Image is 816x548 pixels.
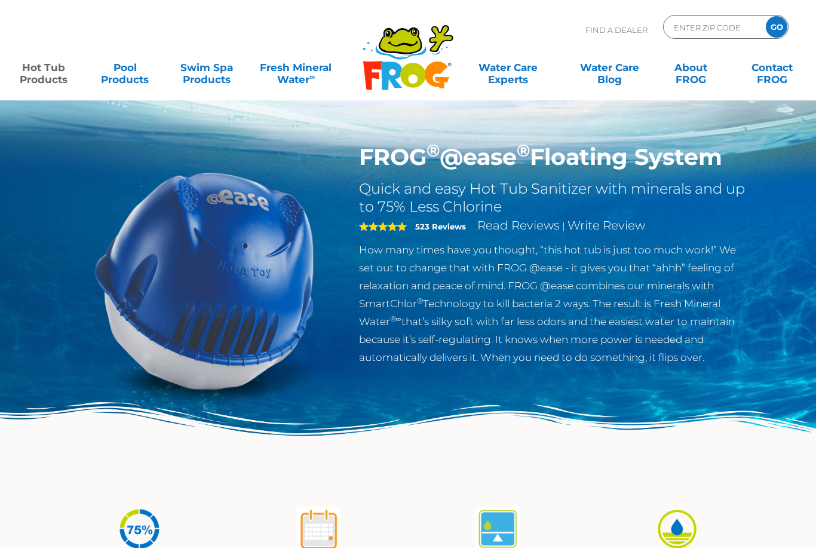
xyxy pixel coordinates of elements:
a: Water CareBlog [578,56,641,79]
strong: 523 Reviews [415,222,466,231]
input: GO [766,16,787,38]
p: How many times have you thought, “this hot tub is just too much work!” We set out to change that ... [359,241,749,366]
a: Hot TubProducts [12,56,75,79]
sup: ∞ [309,72,315,81]
a: Swim SpaProducts [175,56,238,79]
a: Write Review [567,218,645,232]
a: Fresh MineralWater∞ [256,56,336,79]
sup: ® [517,140,530,161]
h1: FROG @ease Floating System [359,143,749,171]
p: Find A Dealer [585,15,648,45]
a: PoolProducts [93,56,157,79]
a: ContactFROG [741,56,804,79]
a: Water CareExperts [456,56,559,79]
span: 5 [359,222,407,231]
a: Read Reviews [477,218,560,232]
img: hot-tub-product-atease-system.png [68,143,341,417]
input: Zip Code Form [673,19,753,36]
sup: ®∞ [390,314,401,323]
sup: ® [427,140,440,161]
a: AboutFROG [659,56,723,79]
span: | [562,221,565,232]
h2: Quick and easy Hot Tub Sanitizer with minerals and up to 75% Less Chlorine [359,180,749,216]
sup: ® [417,296,423,305]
